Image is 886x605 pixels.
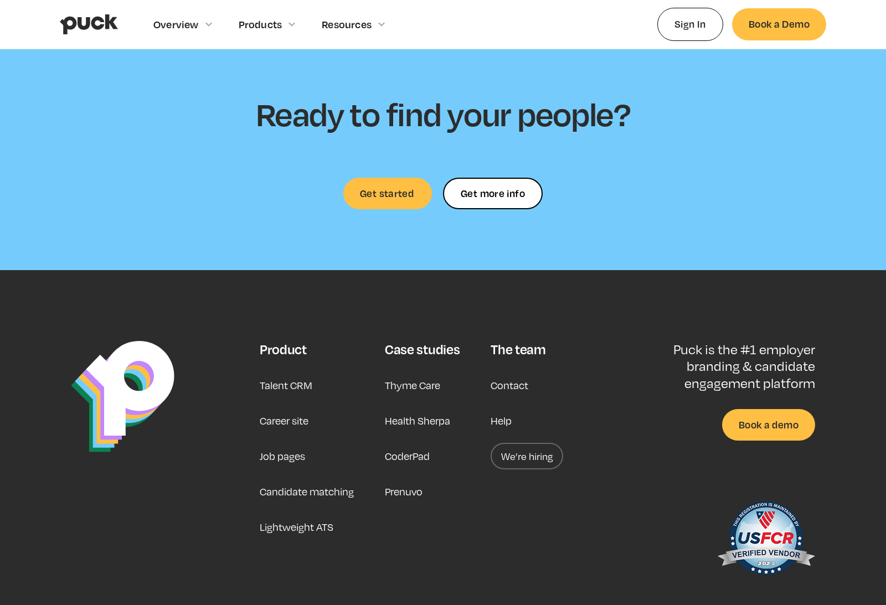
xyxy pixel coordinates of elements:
[491,373,528,399] a: Contact
[491,443,563,470] a: We’re hiring
[153,18,199,30] div: Overview
[322,18,372,30] div: Resources
[385,479,423,505] a: Prenuvo
[343,178,432,210] a: Get started
[385,408,450,435] a: Health Sherpa
[443,178,543,210] a: Get more info
[657,8,723,40] a: Sign In
[260,373,312,399] a: Talent CRM
[239,18,282,30] div: Products
[637,342,815,392] p: Puck is the #1 employer branding & candidate engagement platform
[385,443,430,470] a: CoderPad
[71,342,174,453] img: Puck Logo
[385,373,440,399] a: Thyme Care
[260,342,307,358] div: Product
[260,443,305,470] a: Job pages
[260,514,333,541] a: Lightweight ATS
[260,479,354,505] a: Candidate matching
[491,408,512,435] a: Help
[491,342,545,358] div: The team
[385,342,460,358] div: Case studies
[732,8,826,40] a: Book a Demo
[722,410,815,441] a: Book a demo
[256,95,630,133] h2: Ready to find your people?
[717,497,815,585] img: US Federal Contractor Registration System for Award Management Verified Vendor Seal
[260,408,308,435] a: Career site
[443,178,543,210] form: Ready to find your people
